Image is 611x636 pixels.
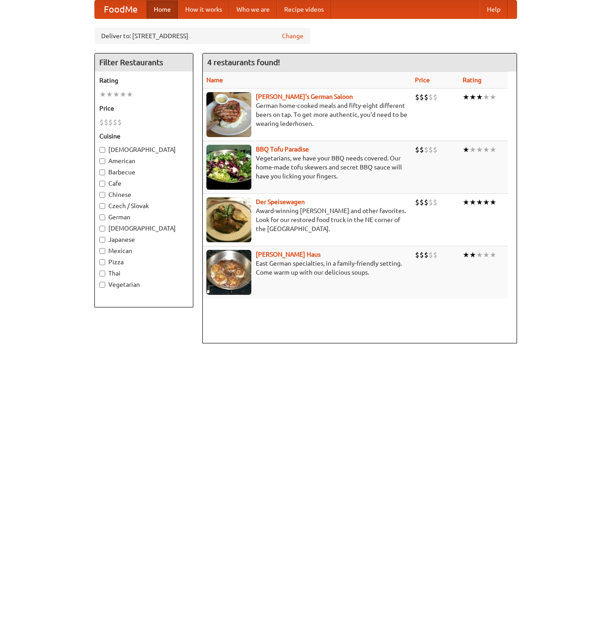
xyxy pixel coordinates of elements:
[207,58,280,67] ng-pluralize: 4 restaurants found!
[469,92,476,102] li: ★
[99,213,188,222] label: German
[95,0,147,18] a: FoodMe
[483,250,490,260] li: ★
[117,117,122,127] li: $
[256,198,305,205] a: Der Speisewagen
[490,92,496,102] li: ★
[483,145,490,155] li: ★
[476,250,483,260] li: ★
[99,76,188,85] h5: Rating
[463,76,482,84] a: Rating
[120,89,126,99] li: ★
[99,282,105,288] input: Vegetarian
[469,197,476,207] li: ★
[428,145,433,155] li: $
[415,92,419,102] li: $
[419,197,424,207] li: $
[99,190,188,199] label: Chinese
[99,192,105,198] input: Chinese
[99,259,105,265] input: Pizza
[463,92,469,102] li: ★
[282,31,303,40] a: Change
[415,76,430,84] a: Price
[206,250,251,295] img: kohlhaus.jpg
[419,92,424,102] li: $
[99,246,188,255] label: Mexican
[108,117,113,127] li: $
[428,92,433,102] li: $
[99,147,105,153] input: [DEMOGRAPHIC_DATA]
[99,280,188,289] label: Vegetarian
[99,158,105,164] input: American
[490,250,496,260] li: ★
[476,145,483,155] li: ★
[99,214,105,220] input: German
[99,237,105,243] input: Japanese
[469,145,476,155] li: ★
[99,168,188,177] label: Barbecue
[147,0,178,18] a: Home
[490,145,496,155] li: ★
[483,197,490,207] li: ★
[415,197,419,207] li: $
[463,197,469,207] li: ★
[99,145,188,154] label: [DEMOGRAPHIC_DATA]
[206,76,223,84] a: Name
[99,224,188,233] label: [DEMOGRAPHIC_DATA]
[99,117,104,127] li: $
[424,250,428,260] li: $
[99,156,188,165] label: American
[463,250,469,260] li: ★
[95,53,193,71] h4: Filter Restaurants
[433,197,437,207] li: $
[99,104,188,113] h5: Price
[483,92,490,102] li: ★
[206,92,251,137] img: esthers.jpg
[94,28,310,44] div: Deliver to: [STREET_ADDRESS]
[469,250,476,260] li: ★
[490,197,496,207] li: ★
[99,226,105,231] input: [DEMOGRAPHIC_DATA]
[277,0,331,18] a: Recipe videos
[99,235,188,244] label: Japanese
[104,117,108,127] li: $
[99,201,188,210] label: Czech / Slovak
[433,250,437,260] li: $
[99,269,188,278] label: Thai
[256,93,353,100] a: [PERSON_NAME]'s German Saloon
[99,89,106,99] li: ★
[206,197,251,242] img: speisewagen.jpg
[424,197,428,207] li: $
[99,169,105,175] input: Barbecue
[476,92,483,102] li: ★
[424,145,428,155] li: $
[206,259,408,277] p: East German specialties, in a family-friendly setting. Come warm up with our delicious soups.
[206,206,408,233] p: Award-winning [PERSON_NAME] and other favorites. Look for our restored food truck in the NE corne...
[419,145,424,155] li: $
[178,0,229,18] a: How it works
[113,89,120,99] li: ★
[113,117,117,127] li: $
[428,197,433,207] li: $
[99,132,188,141] h5: Cuisine
[206,145,251,190] img: tofuparadise.jpg
[415,145,419,155] li: $
[99,271,105,276] input: Thai
[126,89,133,99] li: ★
[480,0,508,18] a: Help
[99,203,105,209] input: Czech / Slovak
[206,154,408,181] p: Vegetarians, we have your BBQ needs covered. Our home-made tofu skewers and secret BBQ sauce will...
[428,250,433,260] li: $
[424,92,428,102] li: $
[419,250,424,260] li: $
[476,197,483,207] li: ★
[99,179,188,188] label: Cafe
[433,145,437,155] li: $
[229,0,277,18] a: Who we are
[256,251,321,258] a: [PERSON_NAME] Haus
[256,146,309,153] a: BBQ Tofu Paradise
